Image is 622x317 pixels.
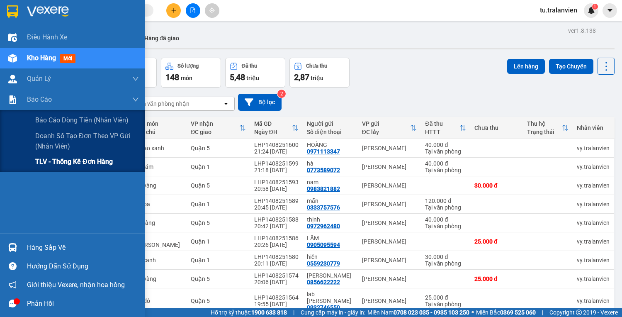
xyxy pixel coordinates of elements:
[136,276,182,282] div: 1h vàng
[254,179,299,185] div: LHP1408251593
[191,257,246,263] div: Quận 1
[161,58,221,88] button: Số lượng148món
[362,297,417,304] div: [PERSON_NAME]
[362,219,417,226] div: [PERSON_NAME]
[35,156,113,167] span: TLV - Thống kê đơn hàng
[307,260,340,267] div: 0559230779
[523,117,573,139] th: Toggle SortBy
[254,260,299,267] div: 20:11 [DATE]
[577,201,610,207] div: vy.tralanvien
[27,54,56,62] span: Kho hàng
[251,309,287,316] strong: 1900 633 818
[362,145,417,151] div: [PERSON_NAME]
[35,131,139,151] span: Doanh số tạo đơn theo VP gửi (nhân viên)
[165,72,179,82] span: 148
[293,308,294,317] span: |
[27,32,67,42] span: Điều hành xe
[136,219,182,226] div: 1t vàng
[254,148,299,155] div: 21:24 [DATE]
[425,260,466,267] div: Tại văn phòng
[254,301,299,307] div: 19:55 [DATE]
[191,201,246,207] div: Quận 1
[603,3,617,18] button: caret-down
[577,257,610,263] div: vy.tralanvien
[246,75,259,81] span: triệu
[362,163,417,170] div: [PERSON_NAME]
[8,75,17,83] img: warehouse-icon
[549,59,593,74] button: Tạo Chuyến
[9,300,17,307] span: message
[307,241,340,248] div: 0905095594
[307,129,354,135] div: Số điện thoại
[527,120,562,127] div: Thu hộ
[577,163,610,170] div: vy.tralanvien
[9,262,17,270] span: question-circle
[191,120,239,127] div: VP nhận
[476,308,536,317] span: Miền Bắc
[471,311,474,314] span: ⚪️
[254,241,299,248] div: 20:26 [DATE]
[577,219,610,226] div: vy.tralanvien
[27,260,139,273] div: Hướng dẫn sử dụng
[425,141,466,148] div: 40.000 đ
[35,115,129,125] span: Báo cáo dòng tiền (nhân viên)
[362,201,417,207] div: [PERSON_NAME]
[425,301,466,307] div: Tại văn phòng
[8,54,17,63] img: warehouse-icon
[254,279,299,285] div: 20:06 [DATE]
[307,179,354,185] div: nam
[533,5,584,15] span: tu.tralanvien
[187,117,250,139] th: Toggle SortBy
[307,120,354,127] div: Người gửi
[277,90,286,98] sup: 2
[362,238,417,245] div: [PERSON_NAME]
[307,185,340,192] div: 0983821882
[307,216,354,223] div: thịnh
[425,129,459,135] div: HTTT
[136,129,182,135] div: Ghi chú
[301,308,365,317] span: Cung cấp máy in - giấy in:
[205,3,219,18] button: aim
[27,297,139,310] div: Phản hồi
[254,254,299,260] div: LHP1408251580
[307,148,340,155] div: 0971113347
[289,58,350,88] button: Chưa thu2,87 triệu
[568,26,596,35] div: ver 1.8.138
[425,198,466,204] div: 120.000 đ
[588,7,595,14] img: icon-new-feature
[9,281,17,289] span: notification
[307,141,354,148] div: HOÀNG
[425,254,466,260] div: 30.000 đ
[306,63,327,69] div: Chưa thu
[8,243,17,252] img: warehouse-icon
[254,235,299,241] div: LHP1408251586
[191,238,246,245] div: Quận 1
[307,291,354,304] div: lab nguyễn
[307,279,340,285] div: 0856622222
[136,297,182,304] div: 1h đỏ
[254,167,299,173] div: 21:18 [DATE]
[254,294,299,301] div: LHP1408251564
[8,95,17,104] img: solution-icon
[191,219,246,226] div: Quận 5
[307,167,340,173] div: 0773589072
[177,63,199,69] div: Số lượng
[500,309,536,316] strong: 0369 525 060
[238,94,282,111] button: Bộ lọc
[307,304,340,311] div: 0932746550
[254,129,292,135] div: Ngày ĐH
[230,72,245,82] span: 5,48
[577,238,610,245] div: vy.tralanvien
[421,117,470,139] th: Toggle SortBy
[254,160,299,167] div: LHP1408251599
[191,276,246,282] div: Quận 5
[254,223,299,229] div: 20:42 [DATE]
[425,120,459,127] div: Đã thu
[311,75,323,81] span: triệu
[191,163,246,170] div: Quận 1
[190,7,196,13] span: file-add
[7,5,18,18] img: logo-vxr
[362,182,417,189] div: [PERSON_NAME]
[166,3,181,18] button: plus
[307,272,354,279] div: Ty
